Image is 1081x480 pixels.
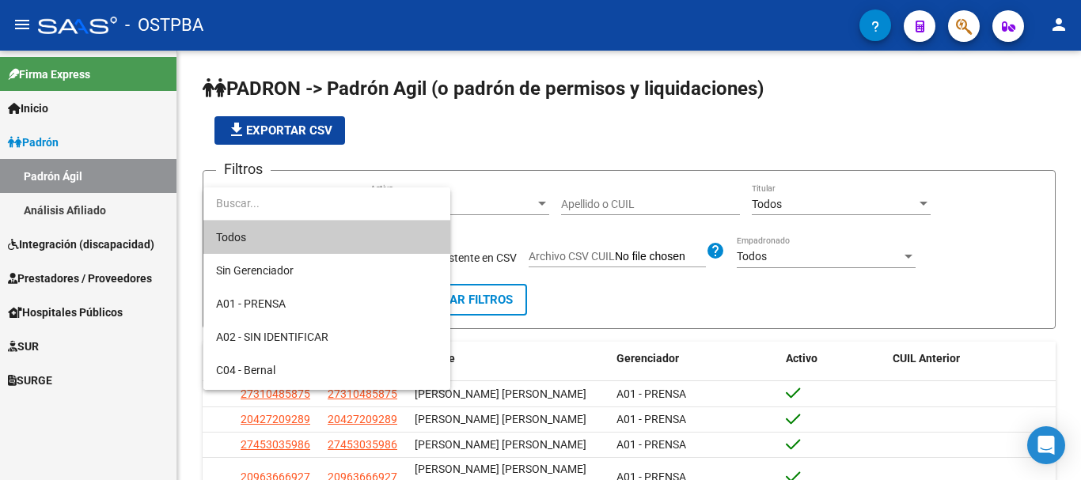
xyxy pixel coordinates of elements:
[216,364,275,376] span: C04 - Bernal
[216,297,286,310] span: A01 - PRENSA
[216,264,294,277] span: Sin Gerenciador
[216,331,328,343] span: A02 - SIN IDENTIFICAR
[1027,426,1065,464] div: Open Intercom Messenger
[216,221,438,254] span: Todos
[203,186,450,219] input: dropdown search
